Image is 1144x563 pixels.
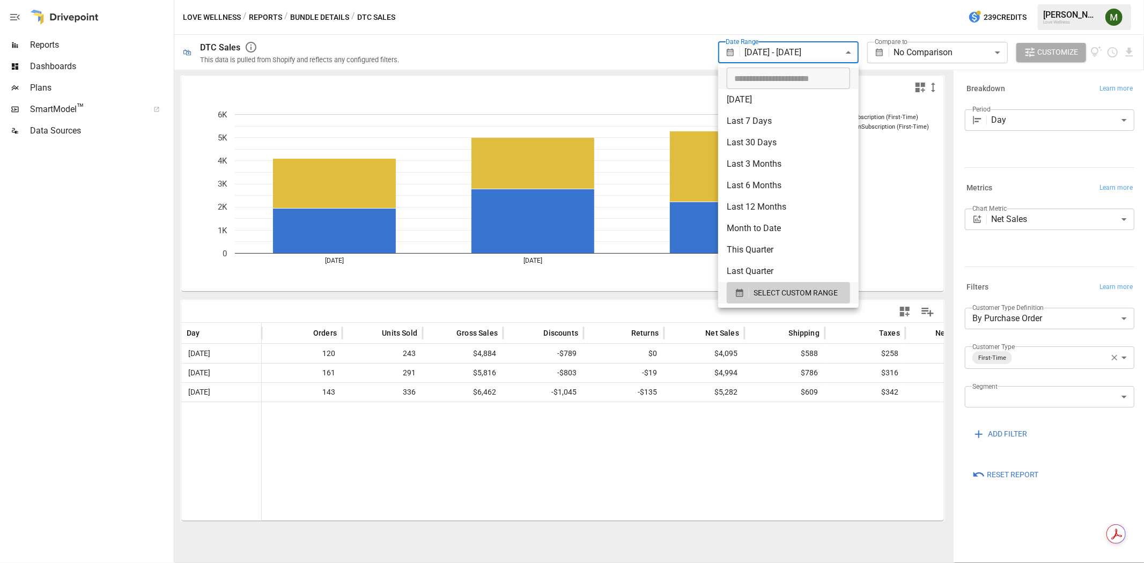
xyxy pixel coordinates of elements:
[727,282,850,303] button: SELECT CUSTOM RANGE
[718,132,859,153] li: Last 30 Days
[718,89,859,110] li: [DATE]
[718,239,859,261] li: This Quarter
[718,153,859,175] li: Last 3 Months
[718,175,859,196] li: Last 6 Months
[718,196,859,218] li: Last 12 Months
[718,261,859,282] li: Last Quarter
[718,218,859,239] li: Month to Date
[718,110,859,132] li: Last 7 Days
[754,286,838,300] span: SELECT CUSTOM RANGE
